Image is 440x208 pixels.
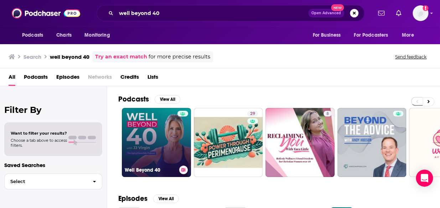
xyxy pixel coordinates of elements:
a: 29 [247,111,258,116]
a: Podcasts [24,71,48,86]
a: Charts [52,28,76,42]
a: Episodes [56,71,79,86]
img: User Profile [413,5,428,21]
button: open menu [397,28,423,42]
button: Send feedback [393,54,429,60]
a: Show notifications dropdown [393,7,404,19]
h2: Episodes [118,194,147,203]
h2: Podcasts [118,95,149,104]
button: Show profile menu [413,5,428,21]
div: Search podcasts, credits, & more... [97,5,364,21]
span: Logged in as megcassidy [413,5,428,21]
a: Credits [120,71,139,86]
svg: Add a profile image [423,5,428,11]
h3: well beyond 40 [50,53,89,60]
span: for more precise results [149,53,210,61]
a: 29 [194,108,263,177]
a: Well Beyond 40 [122,108,191,177]
span: Choose a tab above to access filters. [11,138,67,148]
button: open menu [349,28,398,42]
p: Saved Searches [4,162,102,168]
a: EpisodesView All [118,194,179,203]
a: PodcastsView All [118,95,180,104]
a: All [9,71,15,86]
span: Monitoring [84,30,110,40]
img: Podchaser - Follow, Share and Rate Podcasts [12,6,80,20]
button: View All [155,95,180,104]
button: open menu [79,28,119,42]
span: For Business [312,30,341,40]
h3: Search [24,53,41,60]
span: 29 [250,110,255,118]
button: View All [153,194,179,203]
button: open menu [17,28,52,42]
a: 8 [323,111,332,116]
span: Networks [88,71,112,86]
span: For Podcasters [354,30,388,40]
span: Open Advanced [311,11,341,15]
span: Podcasts [22,30,43,40]
h2: Filter By [4,105,102,115]
span: Want to filter your results? [11,131,67,136]
span: New [331,4,344,11]
h3: Well Beyond 40 [125,167,176,173]
a: Show notifications dropdown [375,7,387,19]
button: open menu [307,28,350,42]
div: Open Intercom Messenger [416,170,433,187]
button: Open AdvancedNew [308,9,344,17]
span: 8 [326,110,329,118]
button: Select [4,173,102,189]
span: Charts [56,30,72,40]
span: Select [5,179,87,184]
a: Lists [147,71,158,86]
a: Try an exact match [95,53,147,61]
a: 8 [265,108,335,177]
input: Search podcasts, credits, & more... [116,7,308,19]
span: More [402,30,414,40]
